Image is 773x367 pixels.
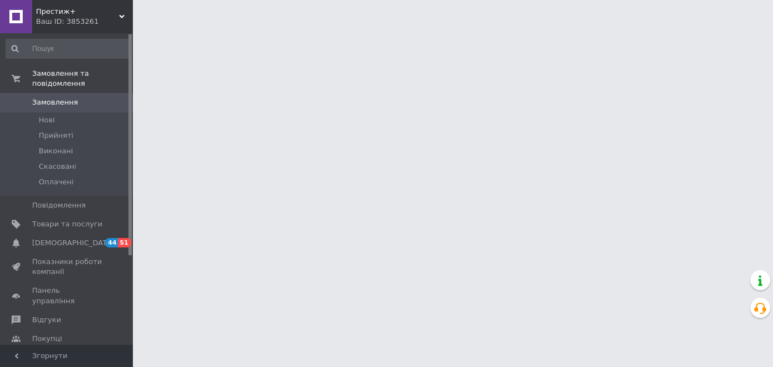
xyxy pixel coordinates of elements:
[36,7,119,17] span: Престиж+
[32,69,133,89] span: Замовлення та повідомлення
[32,315,61,325] span: Відгуки
[32,334,62,344] span: Покупці
[39,131,73,141] span: Прийняті
[118,238,131,247] span: 51
[32,97,78,107] span: Замовлення
[105,238,118,247] span: 44
[36,17,133,27] div: Ваш ID: 3853261
[32,200,86,210] span: Повідомлення
[39,146,73,156] span: Виконані
[39,162,76,172] span: Скасовані
[39,115,55,125] span: Нові
[39,177,74,187] span: Оплачені
[32,219,102,229] span: Товари та послуги
[6,39,131,59] input: Пошук
[32,238,114,248] span: [DEMOGRAPHIC_DATA]
[32,286,102,306] span: Панель управління
[32,257,102,277] span: Показники роботи компанії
